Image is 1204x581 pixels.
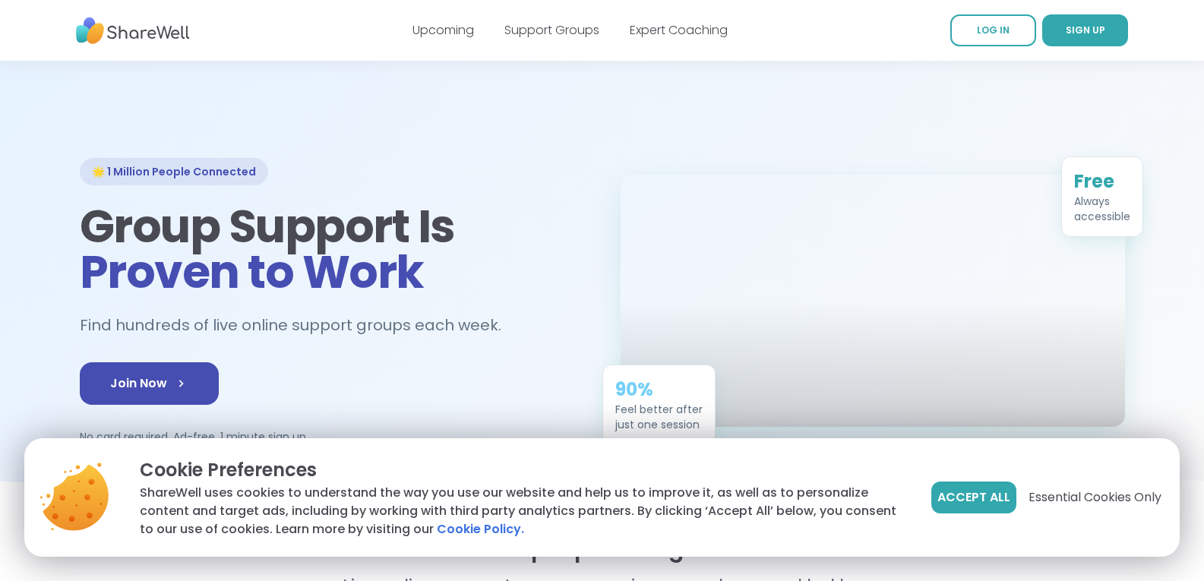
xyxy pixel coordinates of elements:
a: Join Now [80,362,219,405]
a: Support Groups [504,21,599,39]
p: ShareWell uses cookies to understand the way you use our website and help us to improve it, as we... [140,484,907,538]
span: Proven to Work [80,240,424,304]
div: 90% [615,377,703,402]
span: SIGN UP [1066,24,1105,36]
div: Free [1074,169,1130,194]
span: Accept All [937,488,1010,507]
a: Upcoming [412,21,474,39]
h1: Group Support Is [80,204,584,295]
div: Always accessible [1074,194,1130,224]
a: SIGN UP [1042,14,1128,46]
div: Feel better after just one session [615,402,703,432]
button: Accept All [931,482,1016,513]
p: Cookie Preferences [140,456,907,484]
a: LOG IN [950,14,1036,46]
span: Join Now [110,374,188,393]
div: 🌟 1 Million People Connected [80,158,268,185]
h2: Find people who get it [80,535,1125,563]
a: Expert Coaching [630,21,728,39]
a: Cookie Policy. [437,520,524,538]
h2: Find hundreds of live online support groups each week. [80,313,517,338]
span: Essential Cookies Only [1029,488,1161,507]
p: No card required. Ad-free. 1 minute sign up. [80,429,584,444]
img: ShareWell Nav Logo [76,10,190,52]
span: LOG IN [977,24,1010,36]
